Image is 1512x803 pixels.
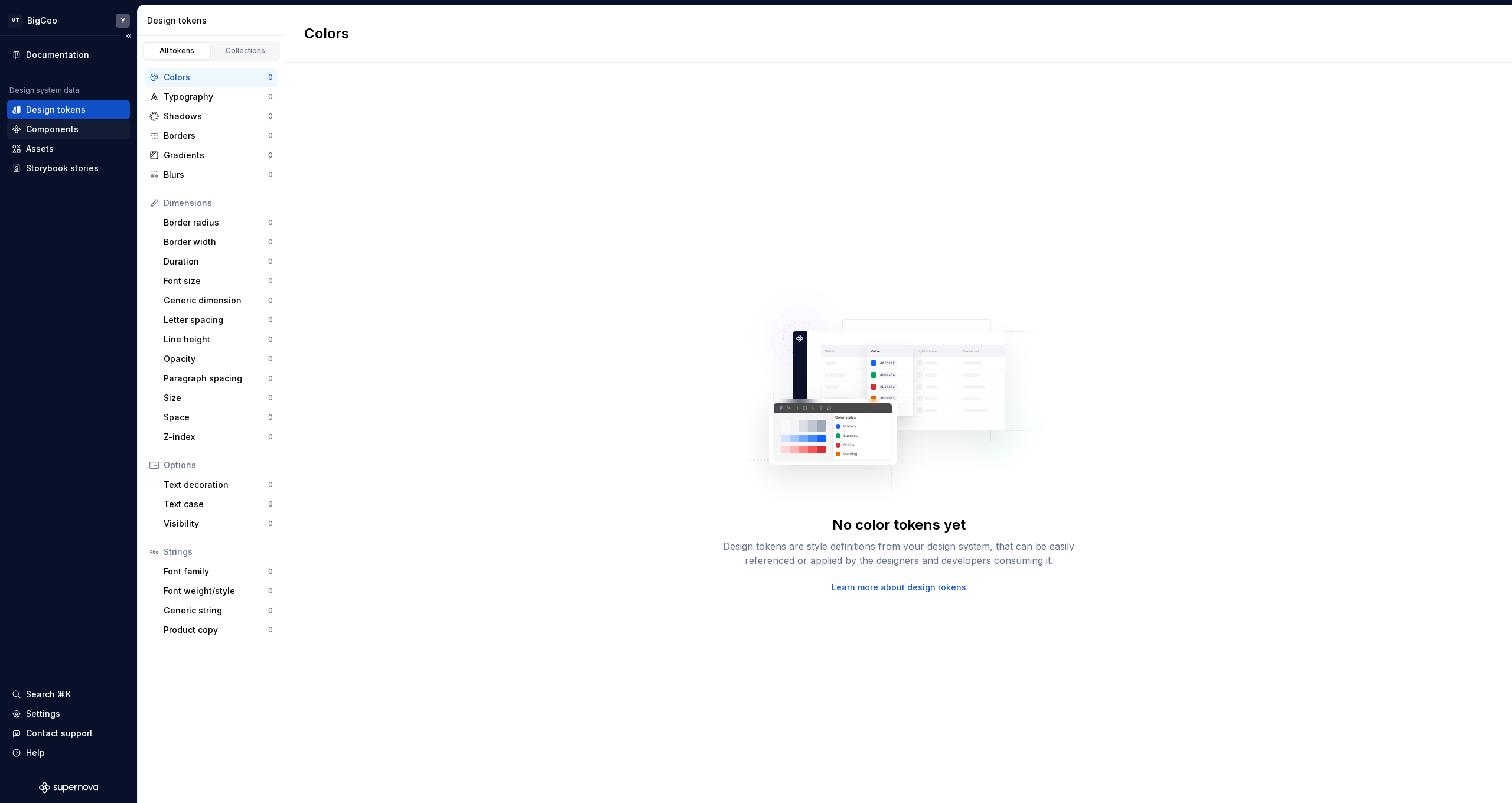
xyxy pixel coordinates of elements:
div: 0 [268,586,273,596]
a: Colors0 [145,68,278,87]
div: Storybook stories [26,162,99,174]
a: Generic string0 [159,601,278,620]
div: Contact support [26,727,93,739]
a: Border radius0 [159,213,278,232]
div: Generic dimension [164,295,268,306]
div: 0 [268,170,273,179]
div: Help [26,747,45,759]
h2: Colors [304,24,349,43]
a: Letter spacing0 [159,311,278,329]
div: Text decoration [164,479,268,491]
div: Space [164,412,268,423]
a: Documentation [7,45,130,64]
a: Storybook stories [7,159,130,178]
a: Z-index0 [159,427,278,446]
a: Text decoration0 [159,475,278,494]
div: Design tokens [26,104,86,116]
a: Assets [7,139,130,158]
div: Z-index [164,431,268,443]
a: Blurs0 [145,165,278,184]
a: Duration0 [159,252,278,271]
div: Line height [164,334,268,345]
div: 0 [268,413,273,422]
button: Help [7,743,130,762]
div: Paragraph spacing [164,373,268,384]
div: BigGeo [27,15,57,27]
button: VTBigGeoY [2,8,135,33]
div: Opacity [164,353,268,365]
div: 0 [268,73,273,82]
div: 0 [268,335,273,344]
div: Blurs [164,169,268,181]
div: Strings [164,546,273,558]
div: 0 [268,112,273,121]
button: Contact support [7,724,130,743]
a: Generic dimension0 [159,291,278,310]
div: 0 [268,567,273,576]
a: Components [7,120,130,139]
div: 0 [268,606,273,615]
a: Shadows0 [145,107,278,126]
button: Collapse sidebar [120,28,137,44]
a: Text case0 [159,495,278,514]
div: 0 [268,151,273,160]
div: Text case [164,498,268,510]
div: 0 [268,276,273,286]
div: 0 [268,315,273,325]
div: 0 [268,519,273,528]
div: 0 [268,480,273,489]
a: Borders0 [145,126,278,145]
div: Product copy [164,624,268,636]
a: Gradients0 [145,146,278,165]
div: Collections [216,46,275,56]
a: Product copy0 [159,621,278,639]
div: Assets [26,143,54,155]
a: Size0 [159,389,278,407]
a: Visibility0 [159,514,278,533]
div: Visibility [164,518,268,530]
div: 0 [268,237,273,247]
a: Typography0 [145,87,278,106]
div: Generic string [164,605,268,616]
div: Colors [164,71,268,83]
a: Space0 [159,408,278,427]
a: Font weight/style0 [159,582,278,600]
div: Gradients [164,149,268,161]
div: 0 [268,296,273,305]
div: 0 [268,354,273,364]
svg: Supernova Logo [39,782,98,794]
div: 0 [268,92,273,102]
div: 0 [268,257,273,266]
div: 0 [268,218,273,227]
div: Typography [164,91,268,103]
div: 0 [268,131,273,141]
a: Learn more about design tokens [832,582,966,593]
div: Size [164,392,268,404]
a: Border width0 [159,233,278,252]
div: 0 [268,625,273,635]
div: Design tokens are style definitions from your design system, that can be easily referenced or app... [710,539,1088,567]
a: Font family0 [159,562,278,581]
a: Font size0 [159,272,278,290]
a: Paragraph spacing0 [159,369,278,388]
div: Documentation [26,49,89,61]
div: Search ⌘K [26,688,71,700]
div: Y [121,16,125,25]
div: Border radius [164,217,268,229]
div: 0 [268,500,273,509]
div: Duration [164,256,268,267]
a: Settings [7,704,130,723]
a: Opacity0 [159,350,278,368]
a: Design tokens [7,100,130,119]
div: Components [26,123,79,135]
div: Options [164,459,273,471]
a: Line height0 [159,330,278,349]
div: All tokens [148,46,207,56]
div: Settings [26,708,60,720]
div: Letter spacing [164,314,268,326]
div: Design tokens [147,15,280,27]
div: Font family [164,566,268,577]
div: Borders [164,130,268,142]
div: 0 [268,393,273,403]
